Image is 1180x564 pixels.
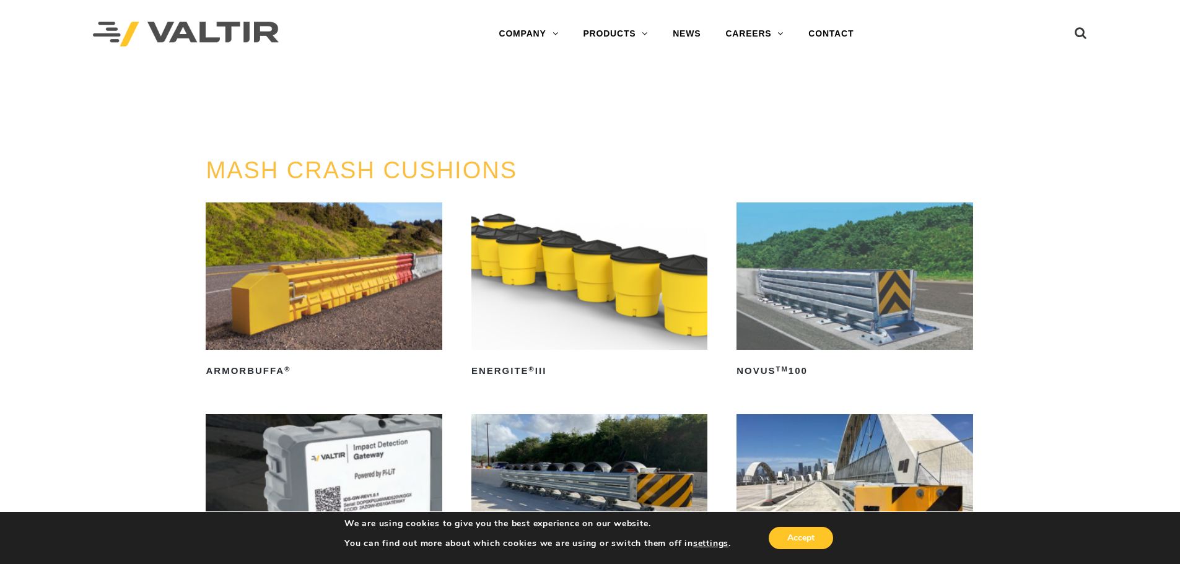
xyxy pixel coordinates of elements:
[736,361,972,381] h2: NOVUS 100
[713,22,796,46] a: CAREERS
[206,157,517,183] a: MASH CRASH CUSHIONS
[660,22,713,46] a: NEWS
[529,365,535,373] sup: ®
[471,202,707,381] a: ENERGITE®III
[693,538,728,549] button: settings
[344,518,731,529] p: We are using cookies to give you the best experience on our website.
[206,202,442,381] a: ArmorBuffa®
[776,365,789,373] sup: TM
[471,361,707,381] h2: ENERGITE III
[570,22,660,46] a: PRODUCTS
[284,365,291,373] sup: ®
[486,22,570,46] a: COMPANY
[736,202,972,381] a: NOVUSTM100
[769,527,833,549] button: Accept
[206,361,442,381] h2: ArmorBuffa
[344,538,731,549] p: You can find out more about which cookies we are using or switch them off in .
[93,22,279,47] img: Valtir
[796,22,866,46] a: CONTACT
